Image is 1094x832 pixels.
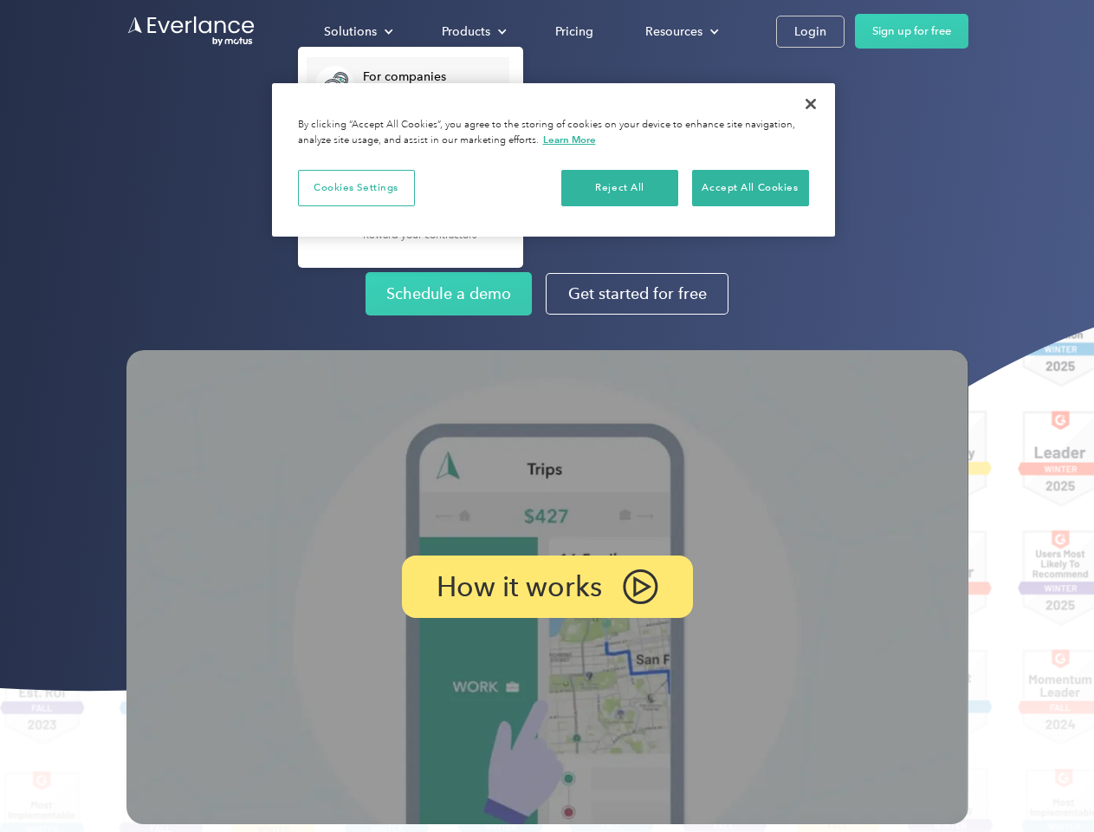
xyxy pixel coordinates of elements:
[776,16,845,48] a: Login
[272,83,835,237] div: Privacy
[855,14,968,49] a: Sign up for free
[298,47,523,268] nav: Solutions
[272,83,835,237] div: Cookie banner
[324,21,377,42] div: Solutions
[363,68,501,86] div: For companies
[424,16,521,47] div: Products
[546,273,728,315] a: Get started for free
[555,21,593,42] div: Pricing
[127,103,215,140] input: Submit
[538,16,611,47] a: Pricing
[561,170,678,206] button: Reject All
[792,85,830,123] button: Close
[366,272,532,315] a: Schedule a demo
[628,16,733,47] div: Resources
[437,576,602,597] p: How it works
[692,170,809,206] button: Accept All Cookies
[645,21,702,42] div: Resources
[307,16,407,47] div: Solutions
[307,57,509,114] a: For companiesEasy vehicle reimbursements
[543,133,596,146] a: More information about your privacy, opens in a new tab
[442,21,490,42] div: Products
[298,170,415,206] button: Cookies Settings
[126,15,256,48] a: Go to homepage
[298,118,809,148] div: By clicking “Accept All Cookies”, you agree to the storing of cookies on your device to enhance s...
[794,21,826,42] div: Login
